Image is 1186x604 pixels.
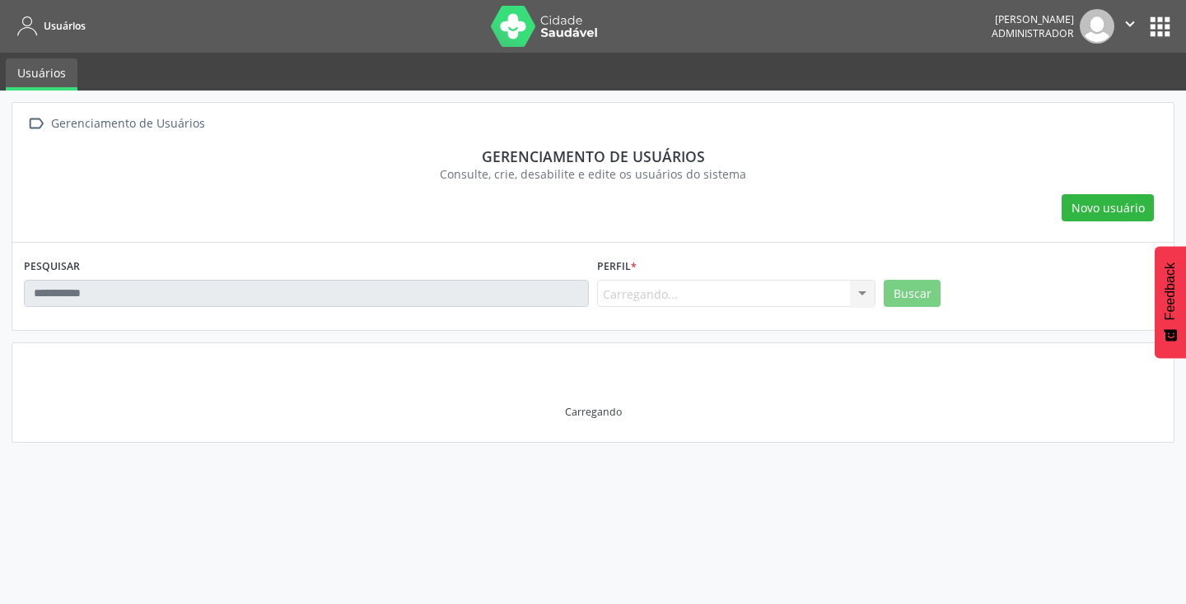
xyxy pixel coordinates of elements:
[1146,12,1174,41] button: apps
[1163,263,1178,320] span: Feedback
[1155,246,1186,358] button: Feedback - Mostrar pesquisa
[44,19,86,33] span: Usuários
[597,254,637,280] label: Perfil
[1114,9,1146,44] button: 
[48,112,208,136] div: Gerenciamento de Usuários
[992,26,1074,40] span: Administrador
[24,112,48,136] i: 
[1121,15,1139,33] i: 
[6,58,77,91] a: Usuários
[992,12,1074,26] div: [PERSON_NAME]
[1062,194,1154,222] button: Novo usuário
[884,280,941,308] button: Buscar
[1080,9,1114,44] img: img
[24,112,208,136] a:  Gerenciamento de Usuários
[35,165,1151,183] div: Consulte, crie, desabilite e edite os usuários do sistema
[565,405,622,419] div: Carregando
[24,254,80,280] label: PESQUISAR
[12,12,86,39] a: Usuários
[1072,199,1145,216] span: Novo usuário
[35,147,1151,165] div: Gerenciamento de usuários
